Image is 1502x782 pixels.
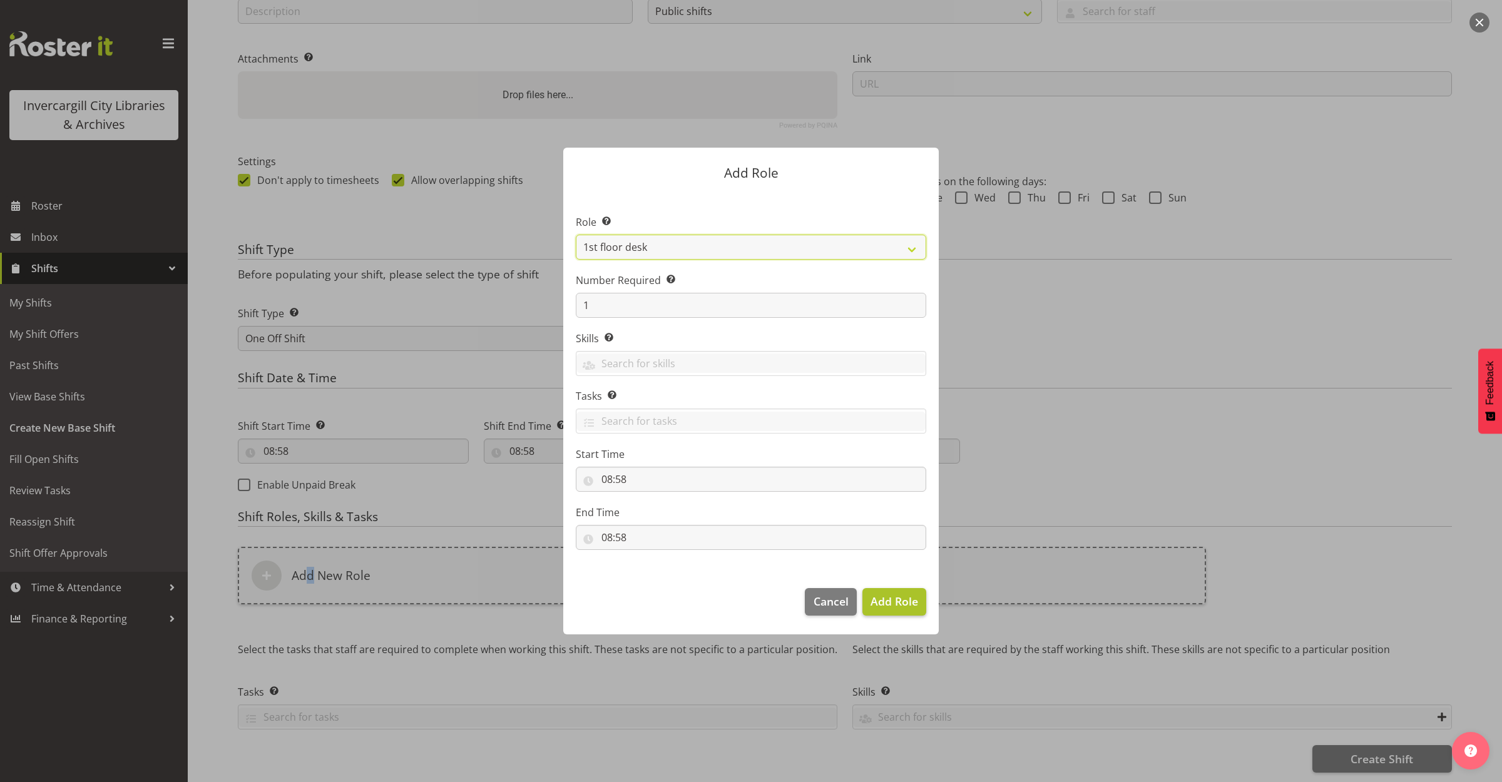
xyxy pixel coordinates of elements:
button: Add Role [862,588,926,616]
span: Add Role [871,594,918,609]
span: Cancel [814,593,849,609]
label: Number Required [576,273,926,288]
label: Start Time [576,447,926,462]
button: Feedback - Show survey [1478,348,1502,434]
label: End Time [576,505,926,520]
label: Role [576,215,926,230]
input: Click to select... [576,467,926,492]
img: help-xxl-2.png [1464,744,1477,757]
input: Search for tasks [576,412,926,431]
label: Tasks [576,388,926,404]
input: Search for skills [576,353,926,373]
p: Add Role [576,166,926,180]
label: Skills [576,331,926,346]
input: Click to select... [576,525,926,550]
button: Cancel [805,588,856,616]
span: Feedback [1484,361,1496,405]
